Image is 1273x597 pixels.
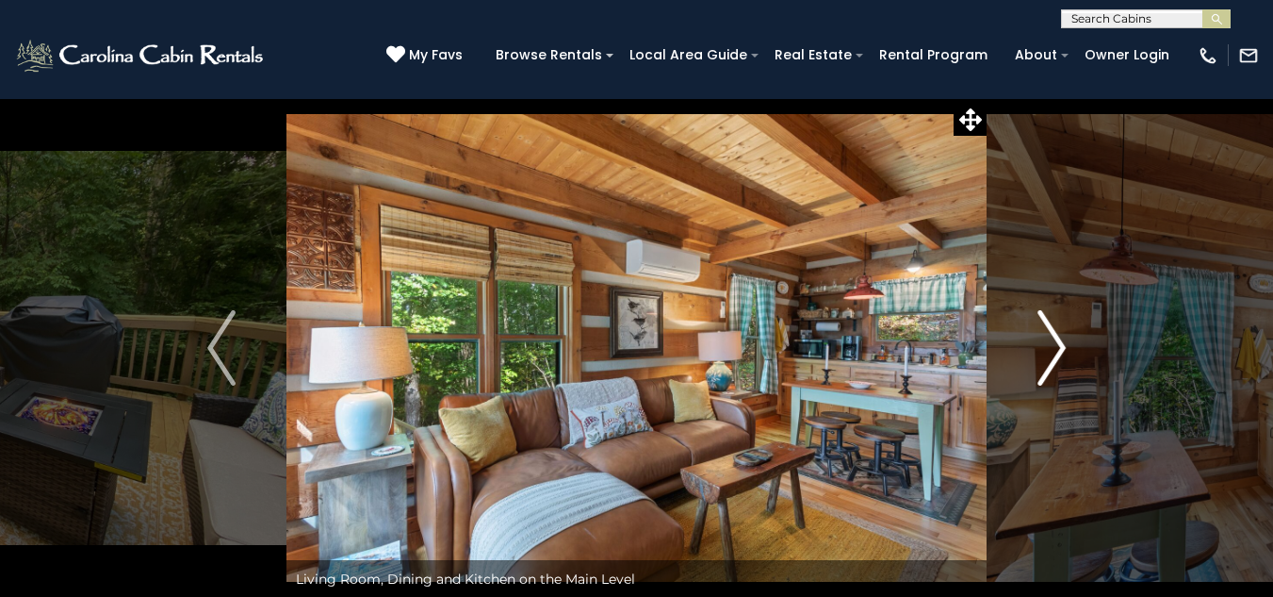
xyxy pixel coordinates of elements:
[486,41,612,70] a: Browse Rentals
[870,41,997,70] a: Rental Program
[1198,45,1218,66] img: phone-regular-white.png
[620,41,757,70] a: Local Area Guide
[1037,310,1066,386] img: arrow
[1075,41,1179,70] a: Owner Login
[1005,41,1067,70] a: About
[765,41,861,70] a: Real Estate
[207,310,236,386] img: arrow
[1238,45,1259,66] img: mail-regular-white.png
[409,45,463,65] span: My Favs
[14,37,269,75] img: White-1-2.png
[386,45,467,66] a: My Favs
